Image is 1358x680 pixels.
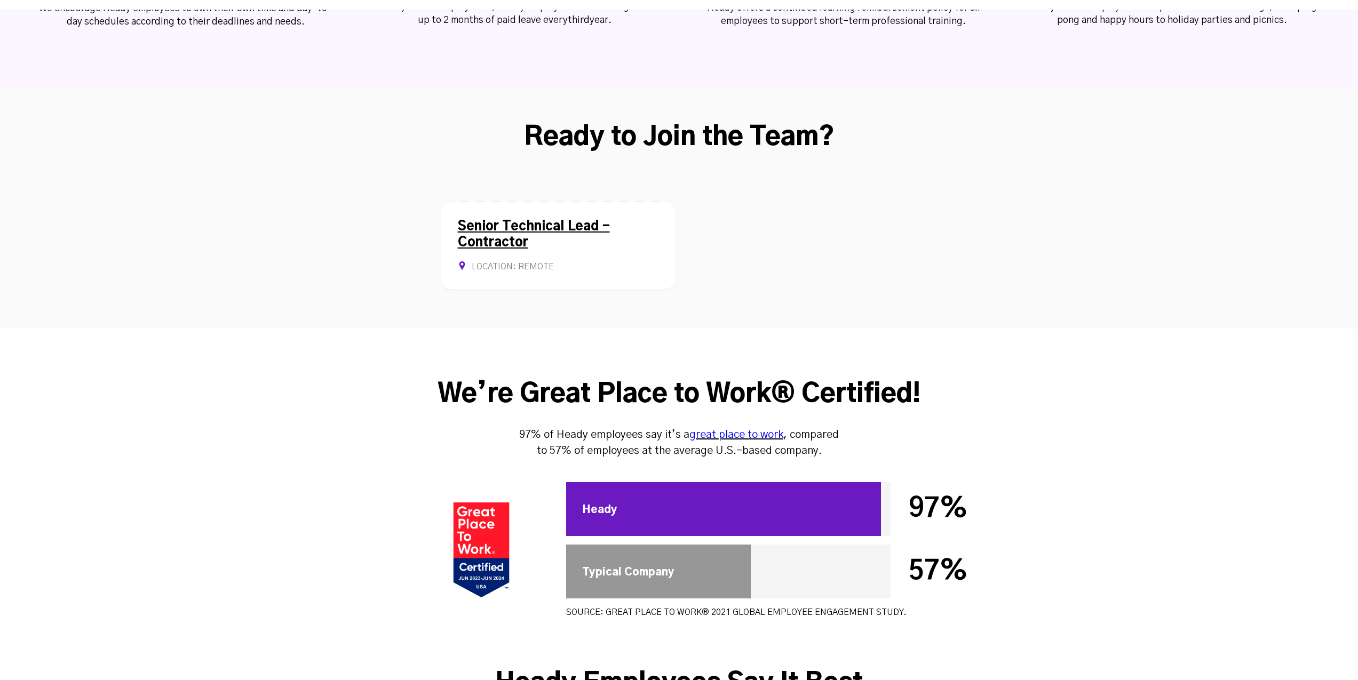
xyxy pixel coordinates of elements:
span: 97% [909,495,968,522]
a: Senior Technical Lead - Contractor [458,220,610,249]
div: After 3 years of employment, Heady employees become eligible for up to 2 months of paid leave eve... [363,1,665,27]
div: We encourage Heady employees to own their own time and day-to-day schedules according to their de... [35,2,337,29]
div: Location: Remote [458,261,658,273]
div: Heady offers a continued learning reimbursement policy for all employees to support short-term pr... [693,2,995,28]
div: Heady [582,503,617,517]
span: 57% [909,558,968,585]
span: third [568,15,590,25]
p: 97% of Heady employees say it’s a , compared to 57% of employees at the average U.S.-based company. [519,427,839,459]
div: Heady embraces play with frequent events and outings, from ping pong and happy hours to holiday p... [1021,1,1323,27]
a: great place to work [689,429,783,440]
div: Source: Great Place to Work® 2021 Global Employee Engagement Study. [566,607,962,618]
img: Heady_2023_Certification_Badge (1) [448,502,515,597]
h2: Ready to Join the Team? [336,122,1022,154]
div: Typical Company [582,566,674,579]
